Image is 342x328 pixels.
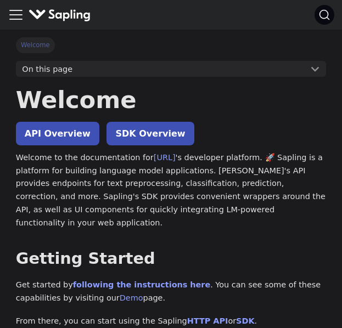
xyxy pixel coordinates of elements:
[16,151,326,230] p: Welcome to the documentation for 's developer platform. 🚀 Sapling is a platform for building lang...
[73,280,210,289] a: following the instructions here
[16,315,326,328] p: From there, you can start using the Sapling or .
[8,7,24,23] button: Toggle navigation bar
[16,122,99,145] a: API Overview
[16,37,326,53] nav: Breadcrumbs
[16,61,326,77] button: On this page
[154,153,176,162] a: [URL]
[16,249,326,269] h2: Getting Started
[120,293,143,302] a: Demo
[187,316,228,325] a: HTTP API
[315,5,334,25] button: Search (Command+K)
[29,7,91,23] img: Sapling.ai
[236,316,254,325] a: SDK
[16,279,326,305] p: Get started by . You can see some of these capabilities by visiting our page.
[16,37,55,53] span: Welcome
[16,85,326,115] h1: Welcome
[29,7,95,23] a: Sapling.aiSapling.ai
[106,122,194,145] a: SDK Overview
